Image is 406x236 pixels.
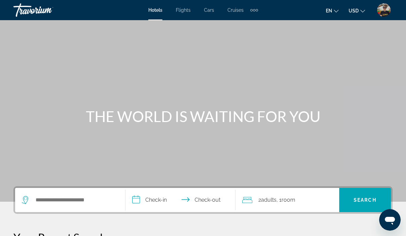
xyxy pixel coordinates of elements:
[204,7,214,13] a: Cars
[227,7,244,13] a: Cruises
[176,7,191,13] a: Flights
[377,3,391,17] img: User image
[258,195,276,205] span: 2
[35,195,115,205] input: Search hotel destination
[261,197,276,203] span: Adults
[349,8,359,13] span: USD
[282,197,295,203] span: Room
[125,188,236,212] button: Select check in and out date
[379,209,401,231] iframe: Botón para iniciar la ventana de mensajería
[77,108,329,125] h1: THE WORLD IS WAITING FOR YOU
[250,5,258,15] button: Extra navigation items
[326,8,332,13] span: en
[339,188,391,212] button: Search
[375,3,393,17] button: User Menu
[354,197,376,203] span: Search
[349,6,365,15] button: Change currency
[13,1,81,19] a: Travorium
[148,7,162,13] a: Hotels
[236,188,339,212] button: Travelers: 2 adults, 0 children
[15,188,391,212] div: Search widget
[276,195,295,205] span: , 1
[326,6,339,15] button: Change language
